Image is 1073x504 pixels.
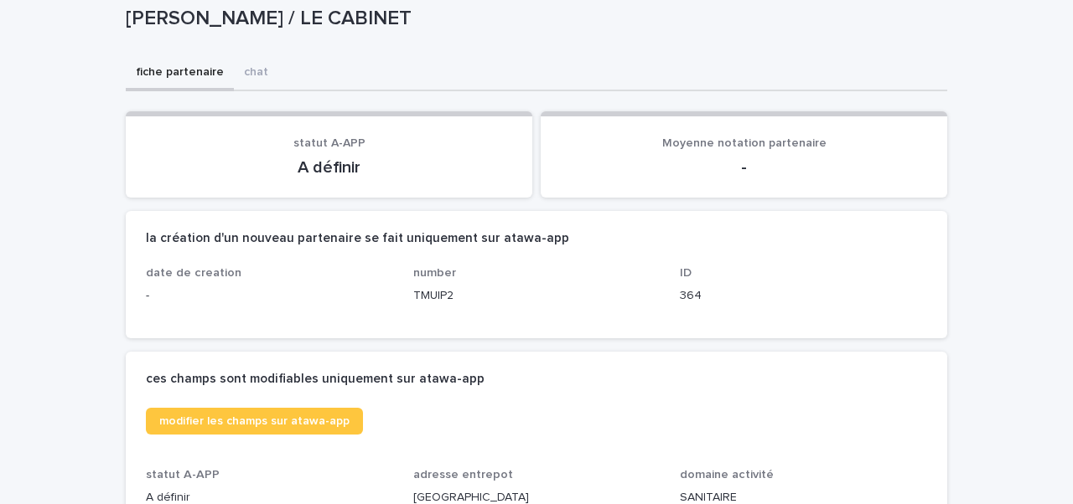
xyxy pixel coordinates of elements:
span: date de creation [146,267,241,279]
span: number [413,267,456,279]
h2: ces champs sont modifiables uniquement sur atawa-app [146,372,485,387]
p: 364 [680,287,927,305]
p: - [561,157,927,177]
span: Moyenne notation partenaire [662,137,827,149]
h2: la création d'un nouveau partenaire se fait uniquement sur atawa-app [146,231,569,246]
span: statut A-APP [293,137,365,149]
p: - [146,287,393,305]
span: ID [680,267,692,279]
button: chat [234,56,278,91]
button: fiche partenaire [126,56,234,91]
span: modifier les champs sur atawa-app [159,415,350,427]
span: adresse entrepot [413,469,513,481]
a: modifier les champs sur atawa-app [146,408,363,435]
p: [PERSON_NAME] / LE CABINET [126,7,941,31]
p: TMUIP2 [413,287,661,305]
span: domaine activité [680,469,774,481]
span: statut A-APP [146,469,220,481]
p: A définir [146,157,512,177]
